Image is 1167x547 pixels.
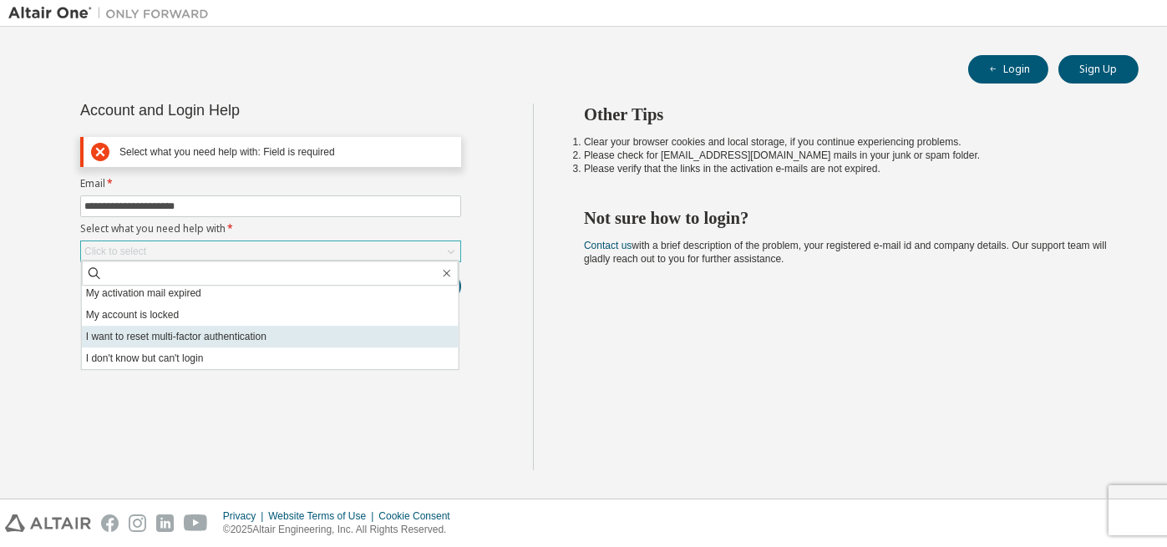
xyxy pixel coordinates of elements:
h2: Other Tips [584,104,1109,125]
label: Select what you need help with [80,222,461,236]
li: My activation mail expired [82,282,459,304]
div: Click to select [81,241,460,261]
div: Privacy [223,509,268,523]
div: Website Terms of Use [268,509,378,523]
div: Account and Login Help [80,104,385,117]
img: linkedin.svg [156,514,174,532]
button: Sign Up [1058,55,1139,84]
li: Please verify that the links in the activation e-mails are not expired. [584,162,1109,175]
img: facebook.svg [101,514,119,532]
li: Clear your browser cookies and local storage, if you continue experiencing problems. [584,135,1109,149]
div: Select what you need help with: Field is required [119,146,454,159]
h2: Not sure how to login? [584,207,1109,229]
img: altair_logo.svg [5,514,91,532]
p: © 2025 Altair Engineering, Inc. All Rights Reserved. [223,523,460,537]
button: Login [968,55,1048,84]
a: Contact us [584,240,632,251]
li: Please check for [EMAIL_ADDRESS][DOMAIN_NAME] mails in your junk or spam folder. [584,149,1109,162]
label: Email [80,177,461,190]
img: instagram.svg [129,514,146,532]
div: Cookie Consent [378,509,459,523]
img: youtube.svg [184,514,208,532]
div: Click to select [84,245,146,258]
img: Altair One [8,5,217,22]
span: with a brief description of the problem, your registered e-mail id and company details. Our suppo... [584,240,1107,265]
